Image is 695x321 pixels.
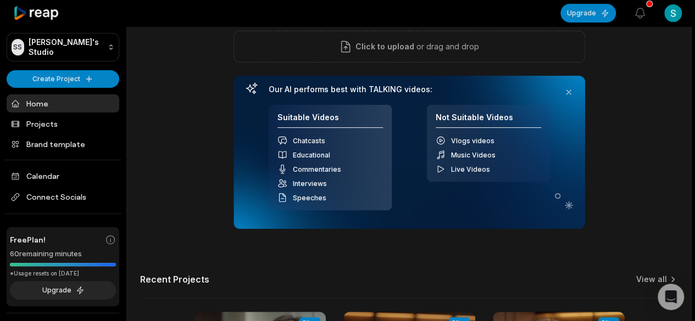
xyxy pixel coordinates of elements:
div: SS [12,39,24,55]
div: 60 remaining minutes [10,249,116,260]
span: Live Videos [451,165,490,173]
p: or drag and drop [414,40,479,53]
h2: Recent Projects [140,274,209,285]
span: Vlogs videos [451,137,494,145]
span: Commentaries [293,165,341,173]
a: Projects [7,115,119,133]
span: Free Plan! [10,234,46,245]
div: *Usage resets on [DATE] [10,269,116,278]
a: View all [636,274,667,285]
span: Educational [293,151,330,159]
button: Create Project [7,70,119,88]
span: Click to upload [355,40,414,53]
p: [PERSON_NAME]'s Studio [29,37,103,57]
h4: Suitable Videos [277,112,383,128]
span: Speeches [293,194,326,202]
h4: Not Suitable Videos [436,112,541,128]
span: Interviews [293,179,327,188]
span: Connect Socials [7,187,119,207]
a: Brand template [7,135,119,153]
button: Upgrade [560,4,616,22]
h3: Our AI performs best with TALKING videos: [269,85,550,94]
a: Calendar [7,167,119,185]
span: Chatcasts [293,137,325,145]
a: Home [7,94,119,112]
div: Open Intercom Messenger [658,284,684,310]
span: Music Videos [451,151,496,159]
button: Upgrade [10,281,116,300]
